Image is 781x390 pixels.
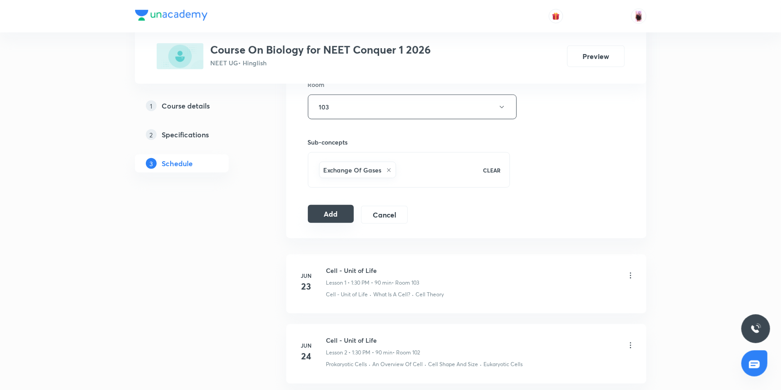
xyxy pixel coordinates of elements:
img: ttu [750,323,761,334]
button: Cancel [361,206,407,224]
p: An Overview Of Cell [373,360,423,368]
img: B84CA1D5-FE50-4234-93D8-2E8733281DA2_plus.png [157,43,203,69]
div: · [425,360,427,368]
a: 1Course details [135,97,257,115]
img: avatar [552,12,560,20]
h6: Room [308,80,325,89]
h3: Course On Biology for NEET Conquer 1 2026 [211,43,431,56]
div: · [480,360,482,368]
h6: Sub-concepts [308,137,510,147]
h6: Cell - Unit of Life [326,336,420,345]
h4: 23 [298,280,316,293]
button: avatar [549,9,563,23]
p: • Room 103 [392,279,420,287]
p: Lesson 1 • 1:30 PM • 90 min [326,279,392,287]
button: Preview [567,45,625,67]
h5: Schedule [162,158,193,169]
p: Cell Theory [416,290,444,299]
p: Eukaryotic Cells [484,360,523,368]
h4: 24 [298,349,316,363]
h6: Jun [298,341,316,349]
h5: Course details [162,100,210,111]
p: 1 [146,100,157,111]
div: · [412,290,414,299]
p: NEET UG • Hinglish [211,58,431,68]
p: Lesson 2 • 1:30 PM • 90 min [326,349,393,357]
a: Company Logo [135,10,208,23]
p: Cell - Unit of Life [326,290,368,299]
button: Add [308,205,354,223]
h5: Specifications [162,129,209,140]
h6: Cell - Unit of Life [326,266,420,275]
h6: Jun [298,272,316,280]
p: Prokaryotic Cells [326,360,367,368]
p: What Is A Cell? [374,290,411,299]
h6: Exchange Of Gases [324,165,382,175]
div: · [370,290,372,299]
a: 2Specifications [135,126,257,144]
div: · [369,360,371,368]
img: Company Logo [135,10,208,21]
p: 3 [146,158,157,169]
p: Cell Shape And Size [429,360,479,368]
p: CLEAR [483,166,501,174]
p: 2 [146,129,157,140]
button: 103 [308,95,517,119]
p: • Room 102 [393,349,420,357]
img: Baishali Das [631,9,646,24]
